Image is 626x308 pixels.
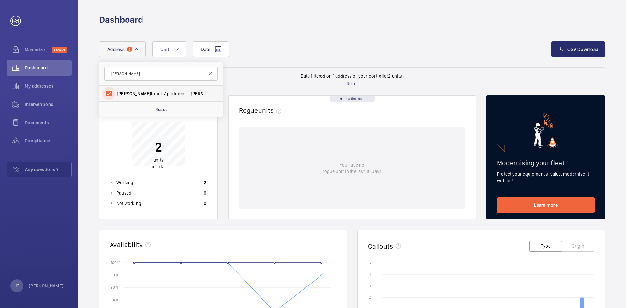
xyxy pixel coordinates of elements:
button: Address1 [99,41,146,57]
span: units [258,106,284,114]
span: CSV Download [567,47,598,52]
text: 4 [369,272,371,277]
span: [PERSON_NAME] [117,91,151,96]
p: in total [152,157,165,170]
button: Date [193,41,229,57]
h2: Availability [110,241,143,249]
button: Origin [562,241,594,252]
h2: Rogue [239,106,284,114]
span: 1 [127,47,132,52]
p: Not working [116,200,141,207]
span: My addresses [25,83,72,89]
p: Protect your equipment's value, modernise it with us! [497,171,595,184]
text: 2 [369,295,371,300]
span: Interventions [25,101,72,108]
span: Any questions ? [25,166,71,173]
a: Learn more [497,197,595,213]
span: Discover [52,47,67,53]
img: marketing-card.svg [534,113,558,148]
p: 0 [204,190,206,196]
p: Reset [347,81,358,87]
h2: Callouts [368,242,393,250]
span: Dashboard [25,65,72,71]
text: 5 [369,261,371,265]
text: 3 [369,284,371,288]
span: Unit [160,47,169,52]
span: Documents [25,119,72,126]
p: Reset [155,106,167,113]
button: CSV Download [551,41,605,57]
span: Date [201,47,210,52]
p: 0 [204,200,206,207]
p: Paused [116,190,131,196]
p: JC [15,283,19,289]
span: [PERSON_NAME] [191,91,225,96]
text: 94 % [111,298,119,302]
h2: Modernising your fleet [497,159,595,167]
text: 100 % [111,260,120,265]
p: Working [116,179,133,186]
text: 98 % [111,273,119,277]
span: Address [107,47,125,52]
p: [PERSON_NAME] [29,283,64,289]
p: Data filtered on 1 address of your portfolio (2 units) [301,73,404,79]
span: Compliance [25,138,72,144]
span: brook Apartments - [GEOGRAPHIC_DATA] [117,90,206,97]
p: 2 [152,139,165,155]
p: You have no rogue unit in the last 30 days [323,162,381,175]
span: units [153,157,164,163]
text: 96 % [111,285,119,290]
button: Unit [152,41,186,57]
span: Maximize [25,46,52,53]
input: Search by address [104,67,218,81]
button: Type [529,241,562,252]
p: 2 [204,179,206,186]
h1: Dashboard [99,14,143,26]
div: Real time data [330,96,375,102]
